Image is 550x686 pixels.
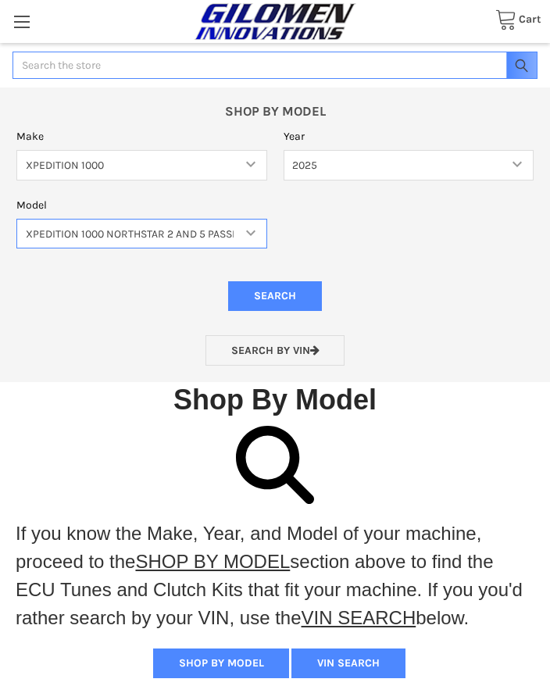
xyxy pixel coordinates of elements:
[191,2,359,41] img: GILOMEN INNOVATIONS
[12,52,537,79] input: Search the store
[291,648,405,678] button: VIN SEARCH
[228,281,322,311] input: Search
[135,551,290,572] a: SHOP BY MODEL
[519,13,541,26] span: Cart
[14,21,30,23] span: Toggle menu
[302,607,416,628] a: VIN SEARCH
[16,128,267,145] label: Make
[16,197,267,213] label: Model
[16,104,534,120] p: SHOP BY MODEL
[284,128,534,145] label: Year
[487,11,550,30] a: Cart
[205,335,345,366] a: Search by VIN
[9,382,542,417] h1: Shop By Model
[467,52,537,79] input: Search
[16,520,534,632] p: If you know the Make, Year, and Model of your machine, proceed to the section above to find the E...
[153,648,290,678] button: SHOP BY MODEL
